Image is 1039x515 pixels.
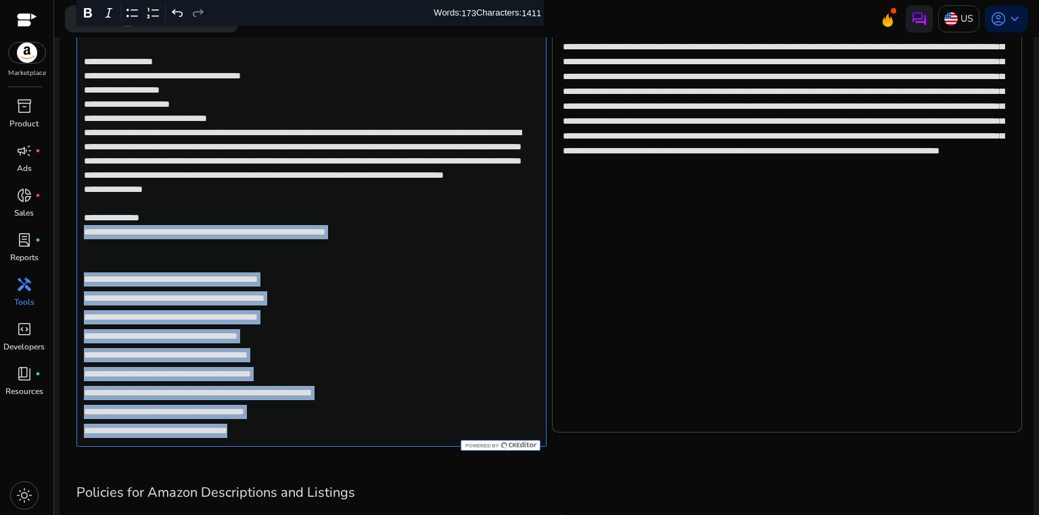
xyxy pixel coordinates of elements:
[3,341,45,353] p: Developers
[14,207,34,219] p: Sales
[10,251,39,264] p: Reports
[35,193,41,198] span: fiber_manual_record
[944,12,958,26] img: us.svg
[76,485,1017,501] h3: Policies for Amazon Descriptions and Listings
[522,7,541,18] label: 1411
[16,321,32,337] span: code_blocks
[1007,11,1023,27] span: keyboard_arrow_down
[16,232,32,248] span: lab_profile
[35,371,41,376] span: fiber_manual_record
[434,5,541,22] div: Words: Characters:
[35,237,41,243] span: fiber_manual_record
[990,11,1007,27] span: account_circle
[16,143,32,159] span: campaign
[5,385,43,397] p: Resources
[9,43,45,63] img: amazon.svg
[76,17,547,447] div: Rich Text Editor. Editing area: main. Press Alt+0 for help.
[16,187,32,203] span: donut_small
[17,162,32,174] p: Ads
[9,118,39,130] p: Product
[35,148,41,153] span: fiber_manual_record
[16,98,32,114] span: inventory_2
[461,7,476,18] label: 173
[8,68,46,78] p: Marketplace
[16,276,32,293] span: handyman
[16,487,32,504] span: light_mode
[961,7,973,30] p: US
[76,11,92,27] span: search
[16,366,32,382] span: book_4
[464,443,499,449] span: Powered by
[14,296,34,308] p: Tools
